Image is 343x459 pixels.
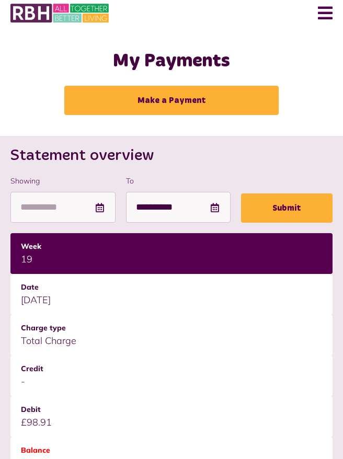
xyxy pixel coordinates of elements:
[10,176,116,187] label: Showing
[126,192,231,223] input: Use the arrow keys to pick a date
[10,2,109,24] img: MyRBH
[241,193,333,223] button: Submit
[10,233,333,274] td: 19
[126,176,231,187] label: To
[10,274,333,315] td: [DATE]
[10,396,333,437] td: £98.91
[10,192,116,223] input: Use the arrow keys to pick a date
[10,355,333,396] td: -
[10,315,333,355] td: Total Charge
[10,50,333,73] h1: My Payments
[10,146,333,165] h2: Statement overview
[64,86,279,115] a: Make a Payment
